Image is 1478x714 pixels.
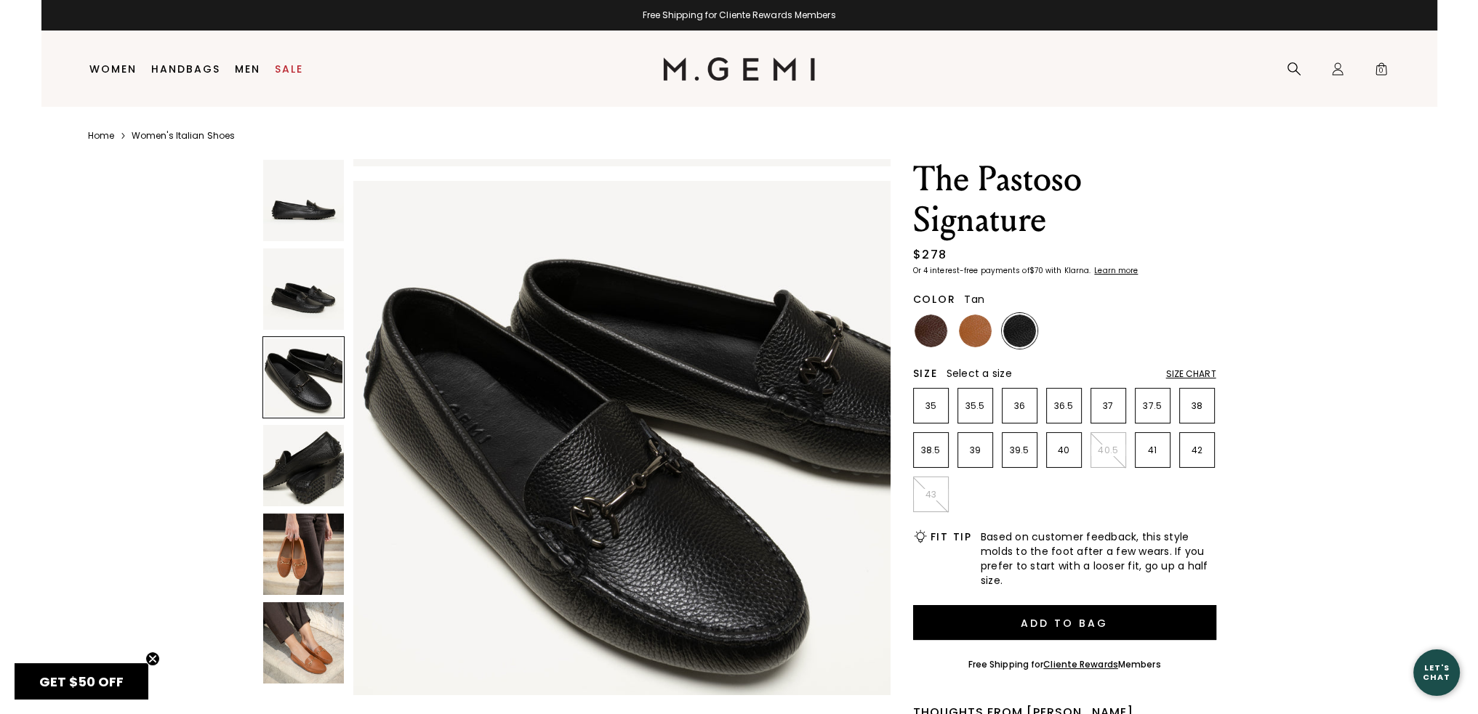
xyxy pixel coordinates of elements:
klarna-placement-style-amount: $70 [1029,265,1043,276]
div: Free Shipping for Cliente Rewards Members [41,9,1437,21]
div: GET $50 OFFClose teaser [15,663,148,699]
p: 40.5 [1091,445,1125,456]
a: Handbags [151,63,220,75]
div: $278 [913,246,947,264]
img: Black [1003,315,1036,347]
span: Select a size [947,366,1012,381]
span: Tan [964,292,984,307]
p: 36 [1003,400,1037,412]
img: Tan [959,315,992,347]
a: Women [89,63,137,75]
p: 35.5 [958,400,992,412]
p: 38 [1180,400,1214,412]
a: Men [235,63,260,75]
klarna-placement-style-body: Or 4 interest-free payments of [913,265,1029,276]
h2: Size [913,368,938,379]
p: 42 [1180,445,1214,456]
img: Chocolate [915,315,947,347]
p: 41 [1136,445,1170,456]
a: Learn more [1093,267,1138,275]
h2: Fit Tip [931,531,972,543]
img: M.Gemi [663,57,815,81]
p: 37.5 [1136,400,1170,412]
p: 36.5 [1047,400,1081,412]
img: The Pastoso Signature [263,160,345,241]
a: Sale [275,63,303,75]
button: Close teaser [145,652,160,666]
p: 38.5 [914,445,948,456]
klarna-placement-style-body: with Klarna [1045,265,1093,276]
p: 39 [958,445,992,456]
div: Free Shipping for Members [968,659,1161,670]
klarna-placement-style-cta: Learn more [1094,265,1138,276]
button: Add to Bag [913,605,1216,640]
span: 0 [1374,65,1389,79]
p: 35 [914,400,948,412]
span: GET $50 OFF [39,673,124,691]
span: Based on customer feedback, this style molds to the foot after a few wears. If you prefer to star... [981,530,1216,588]
div: Let's Chat [1413,663,1460,681]
img: The Pastoso Signature [263,514,345,595]
a: Cliente Rewards [1043,658,1118,670]
p: 39.5 [1003,445,1037,456]
h2: Color [913,293,956,305]
img: The Pastoso Signature [263,602,345,683]
img: The Pastoso Signature [263,425,345,506]
img: The Pastoso Signature [263,248,345,330]
p: 37 [1091,400,1125,412]
h1: The Pastoso Signature [913,159,1216,240]
a: Women's Italian Shoes [132,130,235,142]
a: Home [88,130,114,142]
p: 43 [914,489,948,500]
div: Size Chart [1166,368,1216,380]
p: 40 [1047,445,1081,456]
